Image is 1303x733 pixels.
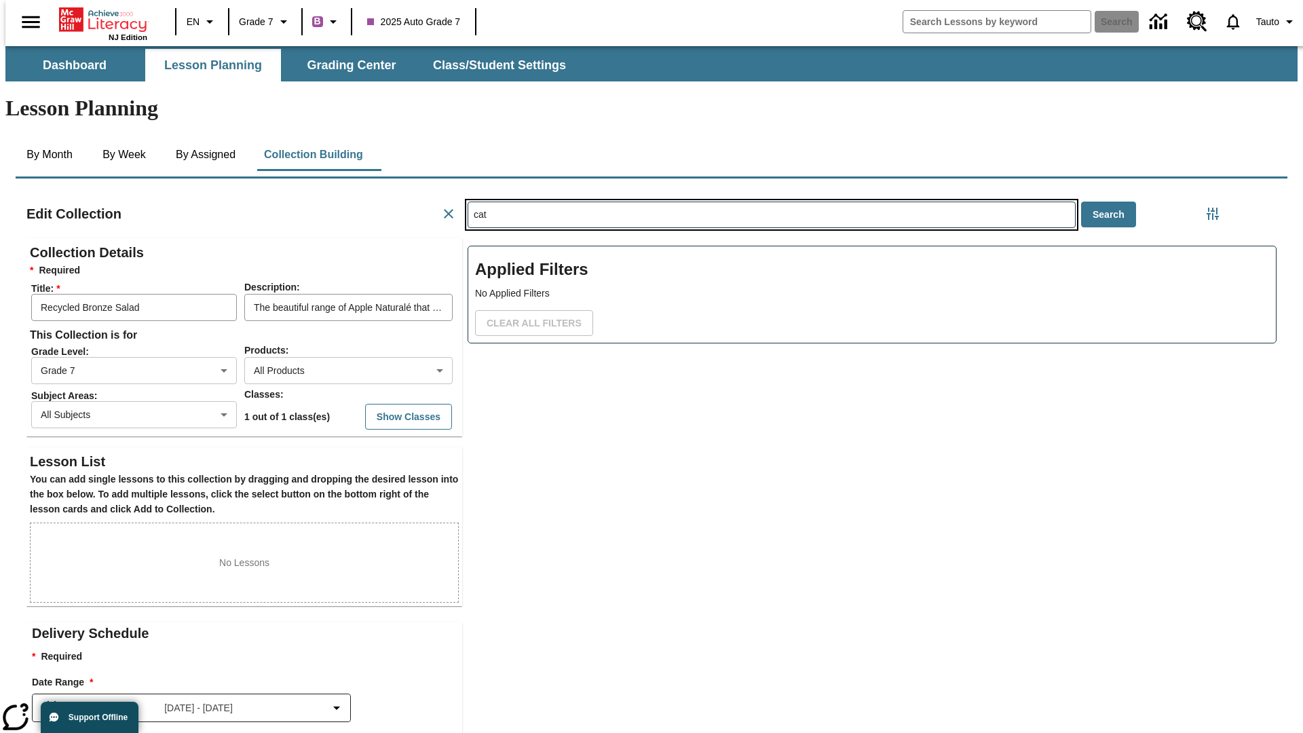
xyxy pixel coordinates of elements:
[30,263,459,278] h6: Required
[31,357,237,384] div: Grade 7
[5,96,1298,121] h1: Lesson Planning
[219,556,269,570] p: No Lessons
[367,15,461,29] span: 2025 Auto Grade 7
[1141,3,1179,41] a: Data Center
[314,13,321,30] span: B
[69,713,128,722] span: Support Offline
[475,253,1269,286] h2: Applied Filters
[435,200,462,227] button: Cancel
[145,49,281,81] button: Lesson Planning
[109,33,147,41] span: NJ Edition
[26,203,121,225] h2: Edit Collection
[244,345,288,356] span: Products :
[181,10,224,34] button: Language: EN, Select a language
[11,2,51,42] button: Open side menu
[239,15,273,29] span: Grade 7
[1179,3,1215,40] a: Resource Center, Will open in new tab
[5,46,1298,81] div: SubNavbar
[244,410,330,424] p: 1 out of 1 class(es)
[90,138,158,171] button: By Week
[30,242,459,263] h2: Collection Details
[468,246,1277,343] div: Applied Filters
[1256,15,1279,29] span: Tauto
[32,622,462,644] h2: Delivery Schedule
[244,357,453,384] div: All Products
[32,650,462,664] p: Required
[422,49,577,81] button: Class/Student Settings
[31,346,243,357] span: Grade Level :
[7,49,143,81] button: Dashboard
[475,286,1269,301] p: No Applied Filters
[38,700,345,716] button: Select the date range menu item
[1215,4,1251,39] a: Notifications
[1081,202,1136,228] button: Search
[307,10,347,34] button: Boost Class color is purple. Change class color
[253,138,374,171] button: Collection Building
[59,5,147,41] div: Home
[30,326,459,345] h6: This Collection is for
[468,202,1075,227] input: Search Lessons By Keyword
[41,702,138,733] button: Support Offline
[32,675,462,690] h3: Date Range
[31,283,243,294] span: Title :
[284,49,419,81] button: Grading Center
[5,49,578,81] div: SubNavbar
[244,389,284,400] span: Classes :
[164,701,233,715] span: [DATE] - [DATE]
[31,401,237,428] div: All Subjects
[233,10,297,34] button: Grade: Grade 7, Select a grade
[244,294,453,321] input: Description
[365,404,452,430] button: Show Classes
[328,700,345,716] svg: Collapse Date Range Filter
[1199,200,1226,227] button: Filters Side menu
[59,6,147,33] a: Home
[187,15,200,29] span: EN
[30,451,459,472] h2: Lesson List
[16,138,83,171] button: By Month
[30,472,459,517] h6: You can add single lessons to this collection by dragging and dropping the desired lesson into th...
[903,11,1091,33] input: search field
[244,282,300,293] span: Description :
[31,390,243,401] span: Subject Areas :
[1251,10,1303,34] button: Profile/Settings
[165,138,246,171] button: By Assigned
[31,294,237,321] input: Title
